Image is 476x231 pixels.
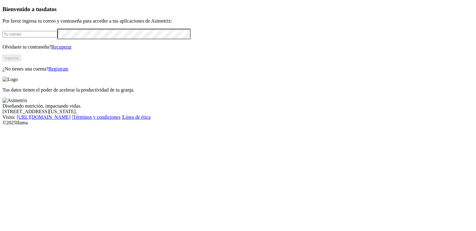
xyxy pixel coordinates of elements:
a: Términos y condiciones [73,114,121,120]
a: Recuperar [51,44,72,49]
p: ¿No tienes una cuenta? [2,66,474,72]
p: Tus datos tienen el poder de acelerar la productividad de tu granja. [2,87,474,93]
div: [STREET_ADDRESS][US_STATE]. [2,109,474,114]
img: Logo [2,77,18,82]
div: © 2025 Iluma [2,120,474,126]
input: Tu correo [2,31,57,37]
a: [URL][DOMAIN_NAME] [17,114,71,120]
a: Regístrate [48,66,68,71]
div: Diseñando nutrición, impactando vidas. [2,103,474,109]
button: Ingresa [2,55,21,61]
p: Olvidaste tu contraseña? [2,44,474,50]
span: datos [43,6,57,12]
p: Por favor ingresa tu correo y contraseña para acceder a tus aplicaciones de Asimetrix: [2,18,474,24]
a: Línea de ética [123,114,151,120]
h3: Bienvenido a tus [2,6,474,13]
img: Asimetrix [2,98,27,103]
div: Visita : | | [2,114,474,120]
